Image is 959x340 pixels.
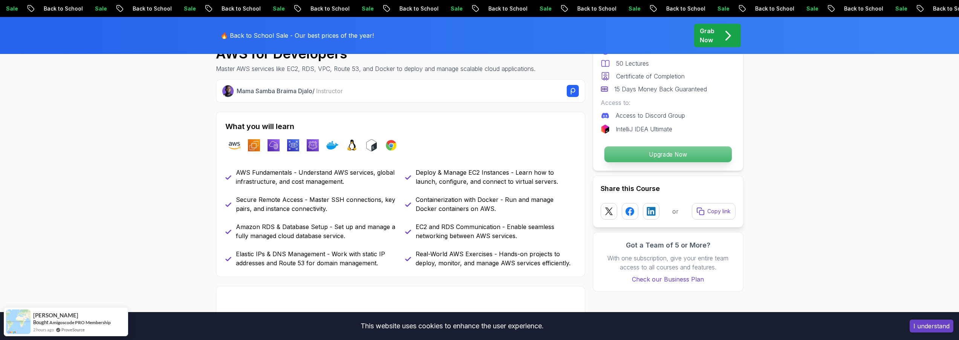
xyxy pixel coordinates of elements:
img: provesource social proof notification image [6,309,31,334]
p: Sale [353,5,377,12]
p: EC2 and RDS Communication - Enable seamless networking between AWS services. [416,222,576,240]
p: Grab Now [700,26,714,45]
p: Access to: [601,98,736,107]
p: 15 Days Money Back Guaranteed [614,85,707,94]
p: Sale [86,5,110,12]
img: Nelson Djalo [222,85,234,97]
p: Back to School [124,5,175,12]
button: Accept cookies [910,320,953,332]
p: Sale [708,5,733,12]
button: Upgrade Now [604,146,732,163]
img: route53 logo [307,139,319,151]
a: ProveSource [61,326,85,333]
p: IntelliJ IDEA Ultimate [616,125,672,134]
img: linux logo [346,139,358,151]
p: or [672,207,679,216]
p: Secure Remote Access - Master SSH connections, key pairs, and instance connectivity. [236,195,396,213]
p: Back to School [213,5,264,12]
h2: What you will learn [225,121,576,132]
img: docker logo [326,139,338,151]
p: Back to School [568,5,619,12]
p: Back to School [746,5,797,12]
p: Sale [797,5,821,12]
span: Bought [33,319,49,325]
p: Certificate of Completion [616,72,685,81]
p: With one subscription, give your entire team access to all courses and features. [601,254,736,272]
p: Sale [264,5,288,12]
p: AWS Fundamentals - Understand AWS services, global infrastructure, and cost management. [236,168,396,186]
img: bash logo [366,139,378,151]
span: [PERSON_NAME] [33,312,78,318]
img: rds logo [287,139,299,151]
p: 50 Lectures [616,59,649,68]
a: Amigoscode PRO Membership [49,319,111,326]
span: Instructor [316,87,343,95]
h2: Share this Course [601,183,736,194]
p: Real-World AWS Exercises - Hands-on projects to deploy, monitor, and manage AWS services efficien... [416,249,576,268]
img: chrome logo [385,139,397,151]
p: Master AWS services like EC2, RDS, VPC, Route 53, and Docker to deploy and manage scalable cloud ... [216,64,535,73]
p: Back to School [479,5,531,12]
span: 2 hours ago [33,326,54,333]
p: Back to School [835,5,886,12]
p: Back to School [657,5,708,12]
p: Sale [175,5,199,12]
h2: AWS for Developers - Build & Deploy Scalable Cloud Applications [222,310,543,322]
p: Sale [442,5,466,12]
p: Back to School [301,5,353,12]
p: Elastic IPs & DNS Management - Work with static IP addresses and Route 53 for domain management. [236,249,396,268]
img: jetbrains logo [601,125,610,134]
h3: Got a Team of 5 or More? [601,240,736,251]
p: Access to Discord Group [616,111,685,120]
p: Copy link [707,208,731,215]
img: ec2 logo [248,139,260,151]
a: Check our Business Plan [601,275,736,284]
p: Containerization with Docker - Run and manage Docker containers on AWS. [416,195,576,213]
button: Copy link [692,203,736,220]
img: vpc logo [268,139,280,151]
p: Back to School [35,5,86,12]
p: Sale [531,5,555,12]
img: aws logo [228,139,240,151]
p: Amazon RDS & Database Setup - Set up and manage a fully managed cloud database service. [236,222,396,240]
h1: AWS for Developers [216,46,535,61]
div: This website uses cookies to enhance the user experience. [6,318,898,334]
p: Mama Samba Braima Djalo / [237,86,343,95]
p: Sale [886,5,910,12]
p: 🔥 Back to School Sale - Our best prices of the year! [220,31,374,40]
p: Deploy & Manage EC2 Instances - Learn how to launch, configure, and connect to virtual servers. [416,168,576,186]
p: Sale [619,5,644,12]
p: Back to School [390,5,442,12]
